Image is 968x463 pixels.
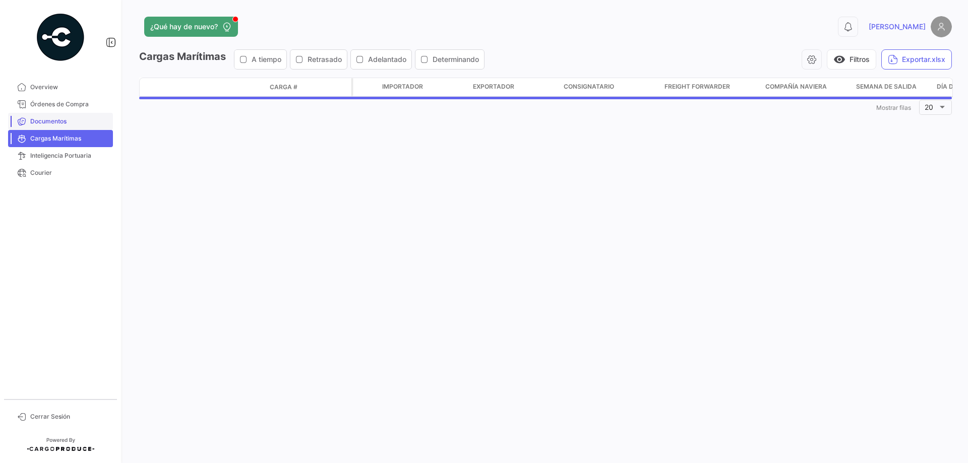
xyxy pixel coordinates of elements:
button: Exportar.xlsx [881,49,952,70]
span: Courier [30,168,109,177]
button: Determinando [415,50,484,69]
span: visibility [833,53,845,65]
datatable-header-cell: Compañía naviera [761,78,852,96]
span: Retrasado [308,54,342,64]
span: Freight Forwarder [664,82,730,91]
datatable-header-cell: Estado de Envio [185,83,266,91]
datatable-header-cell: Freight Forwarder [660,78,761,96]
a: Documentos [8,113,113,130]
button: ¿Qué hay de nuevo? [144,17,238,37]
a: Órdenes de Compra [8,96,113,113]
span: Exportador [473,82,514,91]
span: Overview [30,83,109,92]
button: Adelantado [351,50,411,69]
datatable-header-cell: Importador [378,78,469,96]
img: powered-by.png [35,12,86,62]
datatable-header-cell: Carga # [266,79,326,96]
span: Órdenes de Compra [30,100,109,109]
h3: Cargas Marítimas [139,49,488,70]
img: placeholder-user.png [931,16,952,37]
a: Overview [8,79,113,96]
a: Courier [8,164,113,181]
datatable-header-cell: Exportador [469,78,560,96]
span: Mostrar filas [876,104,911,111]
a: Cargas Marítimas [8,130,113,147]
span: Cerrar Sesión [30,412,109,421]
datatable-header-cell: Carga Protegida [353,78,378,96]
button: A tiempo [234,50,286,69]
span: Compañía naviera [765,82,827,91]
span: Carga # [270,83,297,92]
span: Adelantado [368,54,406,64]
span: Determinando [433,54,479,64]
datatable-header-cell: Consignatario [560,78,660,96]
span: 20 [925,103,933,111]
a: Inteligencia Portuaria [8,147,113,164]
datatable-header-cell: Semana de Salida [852,78,933,96]
button: Retrasado [290,50,347,69]
span: ¿Qué hay de nuevo? [150,22,218,32]
span: Importador [382,82,423,91]
datatable-header-cell: Modo de Transporte [160,83,185,91]
datatable-header-cell: Póliza [326,83,351,91]
span: Semana de Salida [856,82,917,91]
span: Documentos [30,117,109,126]
span: Consignatario [564,82,614,91]
span: Inteligencia Portuaria [30,151,109,160]
span: Cargas Marítimas [30,134,109,143]
span: [PERSON_NAME] [869,22,926,32]
button: visibilityFiltros [827,49,876,70]
span: A tiempo [252,54,281,64]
